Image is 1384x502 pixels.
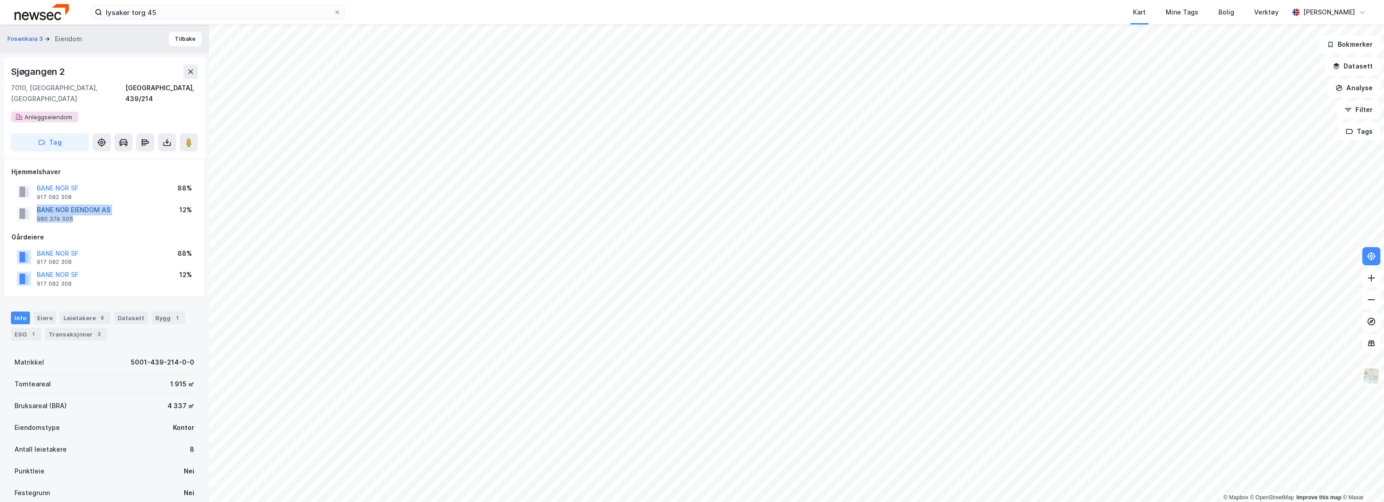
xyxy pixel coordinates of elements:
[177,183,192,194] div: 88%
[184,466,194,477] div: Nei
[1250,494,1294,501] a: OpenStreetMap
[15,357,44,368] div: Matrikkel
[114,312,148,324] div: Datasett
[1325,57,1380,75] button: Datasett
[15,466,44,477] div: Punktleie
[1166,7,1198,18] div: Mine Tags
[11,83,125,104] div: 7010, [GEOGRAPHIC_DATA], [GEOGRAPHIC_DATA]
[37,258,72,266] div: 917 082 308
[11,232,197,243] div: Gårdeiere
[173,422,194,433] div: Kontor
[177,248,192,259] div: 88%
[125,83,198,104] div: [GEOGRAPHIC_DATA], 439/214
[29,330,38,339] div: 1
[1296,494,1341,501] a: Improve this map
[7,34,44,44] button: Fosenkaia 3
[102,5,334,19] input: Søk på adresse, matrikkel, gårdeiere, leietakere eller personer
[152,312,185,324] div: Bygg
[15,444,67,455] div: Antall leietakere
[1337,101,1380,119] button: Filter
[1338,122,1380,141] button: Tags
[45,328,107,341] div: Transaksjoner
[1303,7,1355,18] div: [PERSON_NAME]
[94,330,103,339] div: 3
[37,215,73,223] div: 980 374 505
[11,166,197,177] div: Hjemmelshaver
[11,312,30,324] div: Info
[1218,7,1234,18] div: Bolig
[1223,494,1248,501] a: Mapbox
[169,32,202,46] button: Tilbake
[1328,79,1380,97] button: Analyse
[11,133,89,151] button: Tag
[170,379,194,390] div: 1 915 ㎡
[34,312,56,324] div: Eiere
[1133,7,1146,18] div: Kart
[15,4,69,20] img: newsec-logo.f6e21ccffca1b3a03d2d.png
[55,34,82,44] div: Eiendom
[179,205,192,215] div: 12%
[15,400,67,411] div: Bruksareal (BRA)
[131,357,194,368] div: 5001-439-214-0-0
[1339,458,1384,502] iframe: Chat Widget
[179,269,192,280] div: 12%
[60,312,110,324] div: Leietakere
[1254,7,1279,18] div: Verktøy
[190,444,194,455] div: 8
[37,280,72,288] div: 917 082 308
[184,487,194,498] div: Nei
[15,487,50,498] div: Festegrunn
[167,400,194,411] div: 4 337 ㎡
[37,194,72,201] div: 917 082 308
[15,422,60,433] div: Eiendomstype
[11,64,67,79] div: Sjøgangen 2
[15,379,51,390] div: Tomteareal
[1363,367,1380,385] img: Z
[98,313,107,322] div: 8
[1339,458,1384,502] div: Kontrollprogram for chat
[172,313,182,322] div: 1
[11,328,41,341] div: ESG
